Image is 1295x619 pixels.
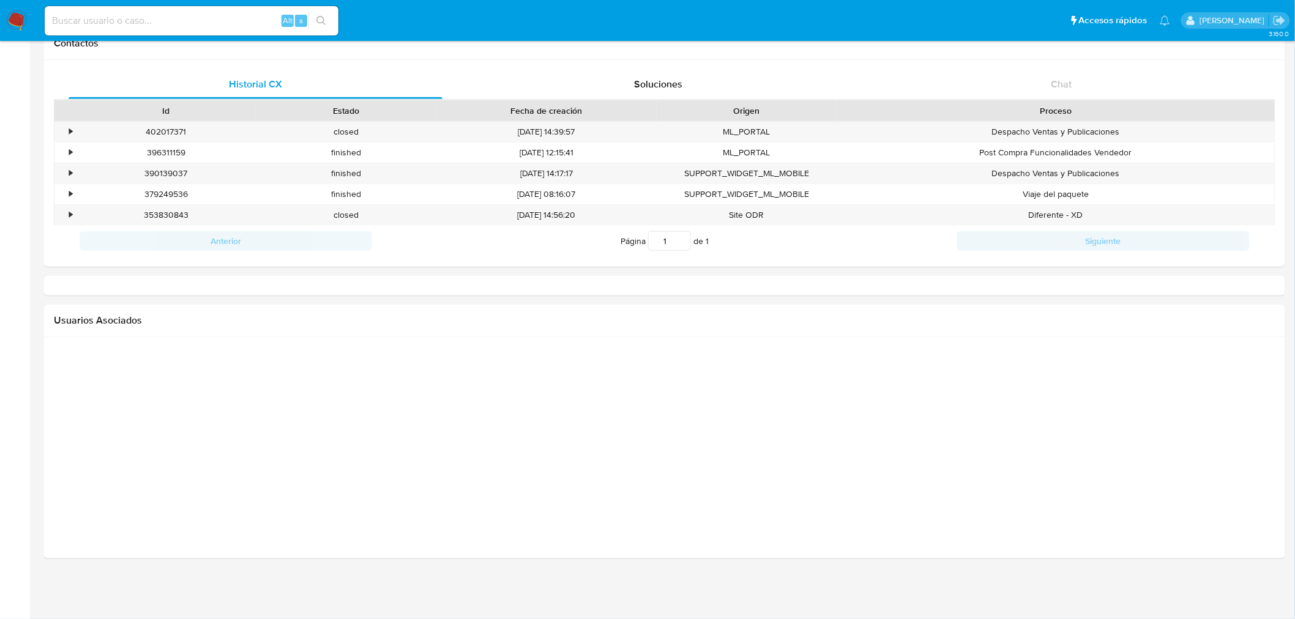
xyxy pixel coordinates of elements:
input: Buscar usuario o caso... [45,13,338,29]
a: Salir [1273,14,1286,27]
span: 3.160.0 [1269,29,1289,39]
a: Notificaciones [1160,15,1170,26]
p: zoe.breuer@mercadolibre.com [1200,15,1269,26]
span: Accesos rápidos [1079,14,1148,27]
span: s [299,15,303,26]
button: search-icon [308,12,334,29]
span: Alt [283,15,293,26]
